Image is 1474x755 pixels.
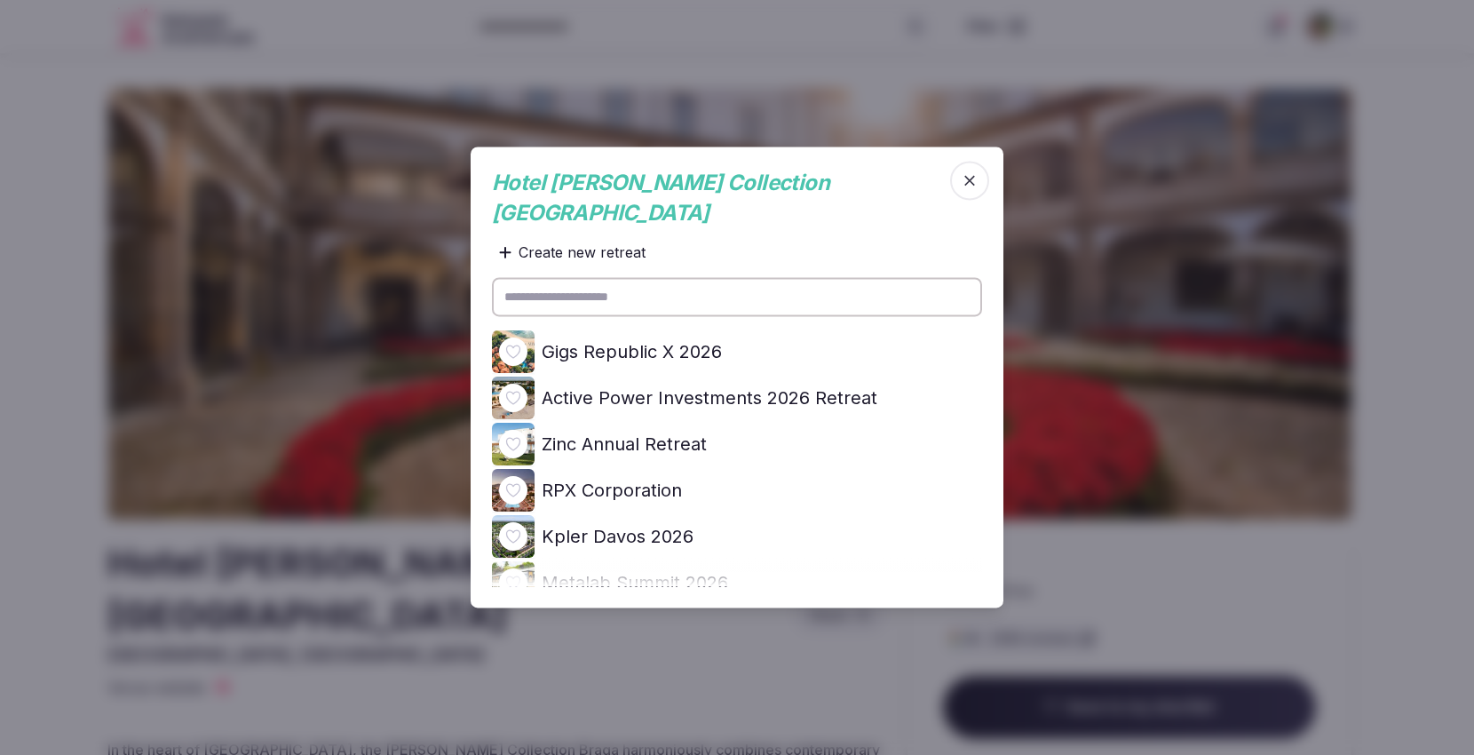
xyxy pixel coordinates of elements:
img: Top retreat image for the retreat: Gigs Republic X 2026 [492,331,535,374]
h4: Zinc Annual Retreat [542,433,707,457]
span: Hotel [PERSON_NAME] Collection [GEOGRAPHIC_DATA] [492,170,829,226]
div: Create new retreat [492,235,653,271]
img: Top retreat image for the retreat: Active Power Investments 2026 Retreat [492,377,535,420]
img: Top retreat image for the retreat: Zinc Annual Retreat [492,424,535,466]
h4: Gigs Republic X 2026 [542,340,722,365]
h4: Active Power Investments 2026 Retreat [542,386,877,411]
h4: RPX Corporation [542,479,682,504]
h4: Kpler Davos 2026 [542,525,693,550]
img: Top retreat image for the retreat: RPX Corporation [492,470,535,513]
img: Top retreat image for the retreat: Kpler Davos 2026 [492,516,535,559]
